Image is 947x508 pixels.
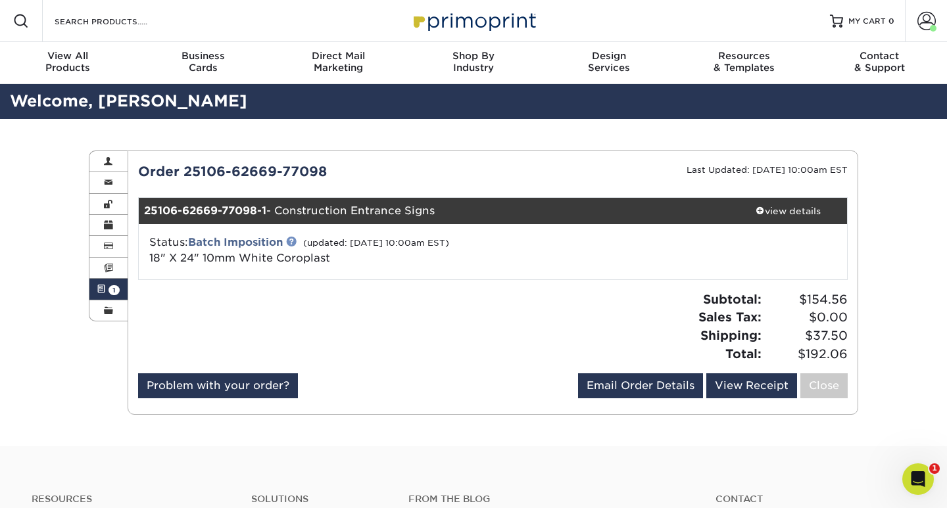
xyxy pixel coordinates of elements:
input: SEARCH PRODUCTS..... [53,13,182,29]
span: 0 [888,16,894,26]
strong: Total: [725,346,762,361]
a: DesignServices [541,42,677,84]
small: Last Updated: [DATE] 10:00am EST [687,165,848,175]
strong: Subtotal: [703,292,762,306]
strong: Sales Tax: [698,310,762,324]
iframe: Intercom live chat [902,463,934,495]
strong: 25106-62669-77098-1 [144,204,266,217]
h4: From the Blog [408,494,681,505]
a: 1 [89,279,128,300]
div: view details [729,204,847,218]
a: 18" X 24" 10mm White Coroplast [149,252,330,264]
a: View Receipt [706,373,797,398]
div: Cards [135,50,271,74]
span: Resources [677,50,812,62]
h4: Resources [32,494,231,505]
a: Contact& Support [812,42,947,84]
a: view details [729,198,847,224]
a: Email Order Details [578,373,703,398]
small: (updated: [DATE] 10:00am EST) [303,238,449,248]
div: Industry [406,50,541,74]
strong: Shipping: [700,328,762,342]
div: - Construction Entrance Signs [139,198,729,224]
a: Shop ByIndustry [406,42,541,84]
span: MY CART [848,16,886,27]
span: Design [541,50,677,62]
div: & Templates [677,50,812,74]
span: 1 [929,463,940,474]
span: $192.06 [765,345,848,363]
h4: Solutions [251,494,389,505]
div: Order 25106-62669-77098 [128,162,493,181]
span: $37.50 [765,327,848,345]
div: Services [541,50,677,74]
div: Status: [139,235,611,266]
div: & Support [812,50,947,74]
a: Direct MailMarketing [270,42,406,84]
a: BusinessCards [135,42,271,84]
div: Marketing [270,50,406,74]
span: $154.56 [765,290,848,309]
a: Close [800,373,848,398]
a: Contact [716,494,915,505]
span: $0.00 [765,308,848,327]
span: Contact [812,50,947,62]
a: Resources& Templates [677,42,812,84]
span: 1 [109,285,120,295]
a: Batch Imposition [188,236,283,248]
img: Primoprint [408,7,539,35]
span: Direct Mail [270,50,406,62]
span: Business [135,50,271,62]
span: Shop By [406,50,541,62]
a: Problem with your order? [138,373,298,398]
